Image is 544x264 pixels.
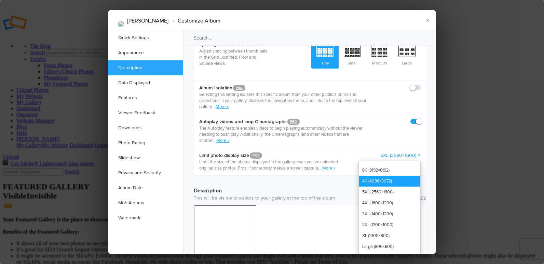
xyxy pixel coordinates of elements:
a: PRO [233,85,245,91]
span: Large [393,42,421,67]
a: Description [108,60,183,75]
a: 5XL (2560×1600) [380,152,421,159]
a: Album Date [108,180,183,195]
a: Appearance [108,45,183,60]
a: More » [322,165,335,171]
p: The Autoplay feature enables videos to begin playing automatically without the viewer needing to ... [199,125,376,144]
a: × [419,10,436,30]
b: Album Isolation [199,85,376,91]
a: 4XL (1600×1200) [359,197,420,208]
a: 4K (4096×3072) [359,176,420,187]
a: Large (800×600) [359,241,420,252]
input: Search... [183,30,437,46]
a: PRO [250,152,262,159]
p: Limit the size of the photos displayed in the gallery, even you’ve uploaded original size photos.... [199,159,343,171]
a: MobiAlbums [108,195,183,210]
a: 5XL (2560×1600) [359,187,420,197]
span: Medium [366,42,393,67]
b: Limit photo display size [199,152,343,159]
p: Adjust spacing between thumbnails in the Grid, Justified, Flow and Square views. [199,48,268,67]
a: Privacy and Security [108,165,183,180]
a: Features [108,90,183,105]
p: This will be visible to visitors to your gallery at the top of the album [194,195,426,202]
a: More » [216,138,229,143]
a: Medium (600×480) [359,252,420,263]
a: Downloads [108,120,183,135]
span: .. [213,104,216,109]
p: Selecting this setting isolates this specific album from your other public albums and collections... [199,91,376,110]
a: Quick Settings [108,30,183,45]
a: More » [216,104,229,109]
a: Watermark [108,210,183,225]
a: PRO [287,119,300,125]
a: 3XL (1400×1200) [359,208,420,219]
a: Photo Rating [108,135,183,150]
a: XL (1000×800) [359,230,420,241]
li: Customize Album [168,15,220,27]
a: Data Displayed [108,75,183,90]
span: ... [212,138,216,143]
span: Small [339,42,366,67]
b: Autoplay videos and loop Cinemagraphs [199,118,376,125]
img: 20250905_(17).jpg [118,21,124,27]
span: Tiny [311,42,339,67]
h3: Description [194,181,426,195]
a: 2XL (1200×1000) [359,219,420,230]
span: ... [318,165,322,171]
a: Viewer Feedback [108,105,183,120]
li: [PERSON_NAME] [127,15,168,27]
a: 8K (8192×8192) [359,165,420,176]
a: Slideshow [108,150,183,165]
